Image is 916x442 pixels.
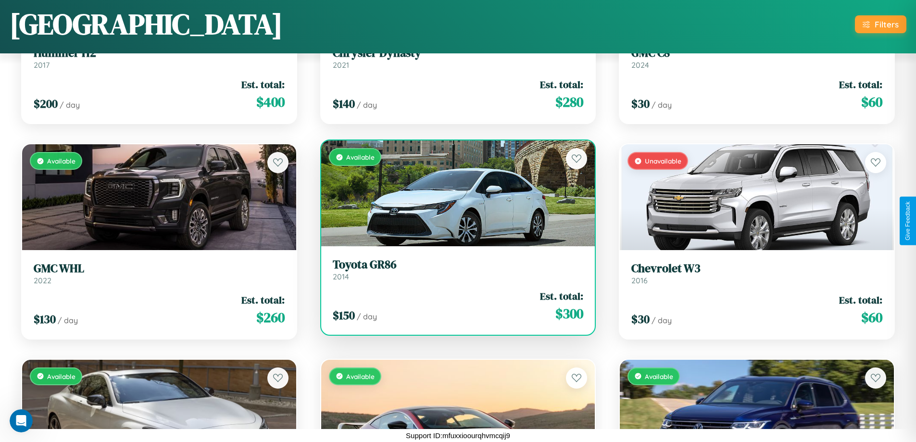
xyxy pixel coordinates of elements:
span: / day [357,312,377,321]
span: Est. total: [241,77,285,91]
p: Support ID: mfuxxioourqhvmcqij9 [406,429,510,442]
span: Available [645,372,673,380]
span: 2014 [333,272,349,281]
span: Est. total: [839,77,882,91]
span: 2022 [34,276,51,285]
span: Available [47,157,75,165]
span: $ 260 [256,308,285,327]
button: Filters [855,15,906,33]
span: / day [58,316,78,325]
span: 2016 [631,276,648,285]
span: $ 60 [861,92,882,112]
h1: [GEOGRAPHIC_DATA] [10,4,283,44]
a: Toyota GR862014 [333,258,584,281]
span: / day [357,100,377,110]
span: Available [346,372,375,380]
a: Hummer H22017 [34,46,285,70]
iframe: Intercom live chat [10,409,33,432]
h3: Chevrolet W3 [631,262,882,276]
span: / day [652,100,672,110]
a: GMC C82024 [631,46,882,70]
span: Available [47,372,75,380]
span: $ 60 [861,308,882,327]
span: 2017 [34,60,50,70]
div: Give Feedback [904,202,911,240]
span: / day [60,100,80,110]
span: Available [346,153,375,161]
h3: Hummer H2 [34,46,285,60]
a: Chrysler Dynasty2021 [333,46,584,70]
span: $ 130 [34,311,56,327]
span: Unavailable [645,157,681,165]
span: 2021 [333,60,349,70]
span: Est. total: [241,293,285,307]
span: $ 30 [631,311,650,327]
a: Chevrolet W32016 [631,262,882,285]
h3: Chrysler Dynasty [333,46,584,60]
span: / day [652,316,672,325]
div: Filters [875,19,899,29]
span: $ 280 [555,92,583,112]
h3: GMC C8 [631,46,882,60]
span: $ 400 [256,92,285,112]
h3: GMC WHL [34,262,285,276]
span: $ 30 [631,96,650,112]
span: 2024 [631,60,649,70]
span: Est. total: [839,293,882,307]
a: GMC WHL2022 [34,262,285,285]
h3: Toyota GR86 [333,258,584,272]
span: $ 300 [555,304,583,323]
span: Est. total: [540,77,583,91]
span: $ 150 [333,307,355,323]
span: $ 200 [34,96,58,112]
span: $ 140 [333,96,355,112]
span: Est. total: [540,289,583,303]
